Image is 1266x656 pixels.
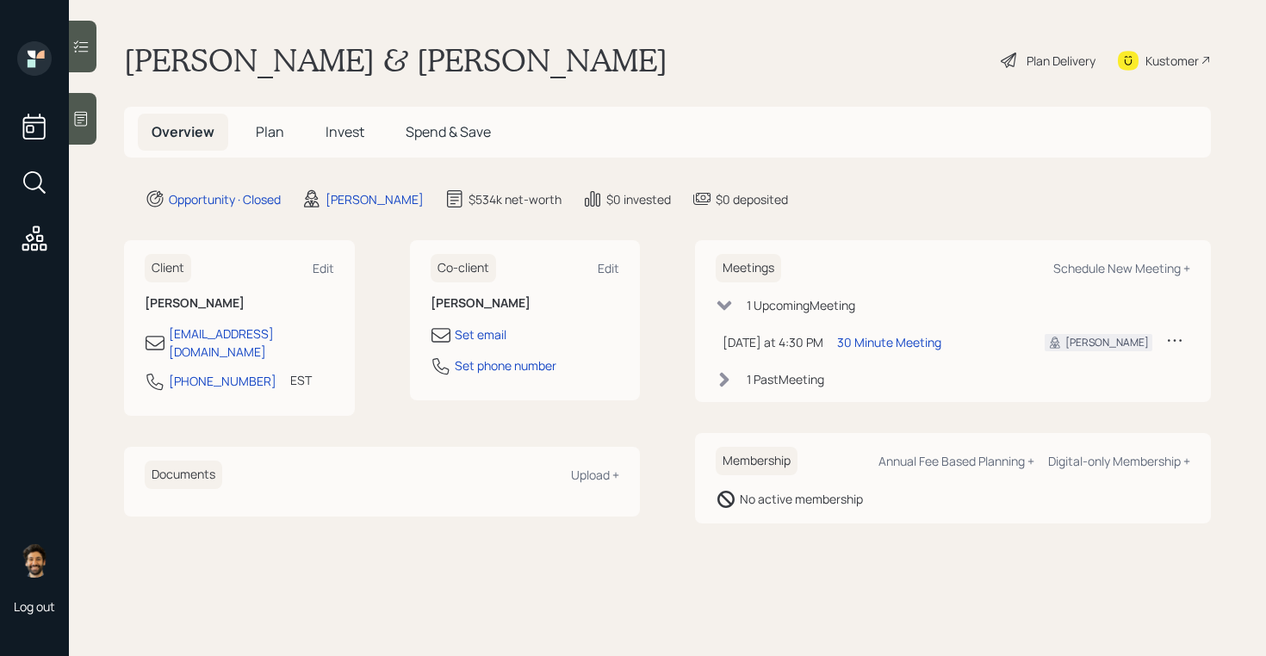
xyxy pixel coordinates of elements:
[716,447,797,475] h6: Membership
[17,543,52,578] img: eric-schwartz-headshot.png
[571,467,619,483] div: Upload +
[716,190,788,208] div: $0 deposited
[1027,52,1095,70] div: Plan Delivery
[14,598,55,615] div: Log out
[145,461,222,489] h6: Documents
[1065,335,1149,350] div: [PERSON_NAME]
[326,190,424,208] div: [PERSON_NAME]
[837,333,941,351] div: 30 Minute Meeting
[606,190,671,208] div: $0 invested
[145,296,334,311] h6: [PERSON_NAME]
[1048,453,1190,469] div: Digital-only Membership +
[1145,52,1199,70] div: Kustomer
[469,190,562,208] div: $534k net-worth
[747,296,855,314] div: 1 Upcoming Meeting
[169,325,334,361] div: [EMAIL_ADDRESS][DOMAIN_NAME]
[431,254,496,282] h6: Co-client
[145,254,191,282] h6: Client
[740,490,863,508] div: No active membership
[716,254,781,282] h6: Meetings
[124,41,667,79] h1: [PERSON_NAME] & [PERSON_NAME]
[878,453,1034,469] div: Annual Fee Based Planning +
[455,356,556,374] div: Set phone number
[723,333,823,351] div: [DATE] at 4:30 PM
[169,190,281,208] div: Opportunity · Closed
[747,370,824,388] div: 1 Past Meeting
[406,122,491,141] span: Spend & Save
[1053,260,1190,276] div: Schedule New Meeting +
[290,371,312,389] div: EST
[256,122,284,141] span: Plan
[152,122,214,141] span: Overview
[431,296,620,311] h6: [PERSON_NAME]
[169,372,276,390] div: [PHONE_NUMBER]
[455,325,506,343] div: Set email
[326,122,364,141] span: Invest
[313,260,334,276] div: Edit
[598,260,619,276] div: Edit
